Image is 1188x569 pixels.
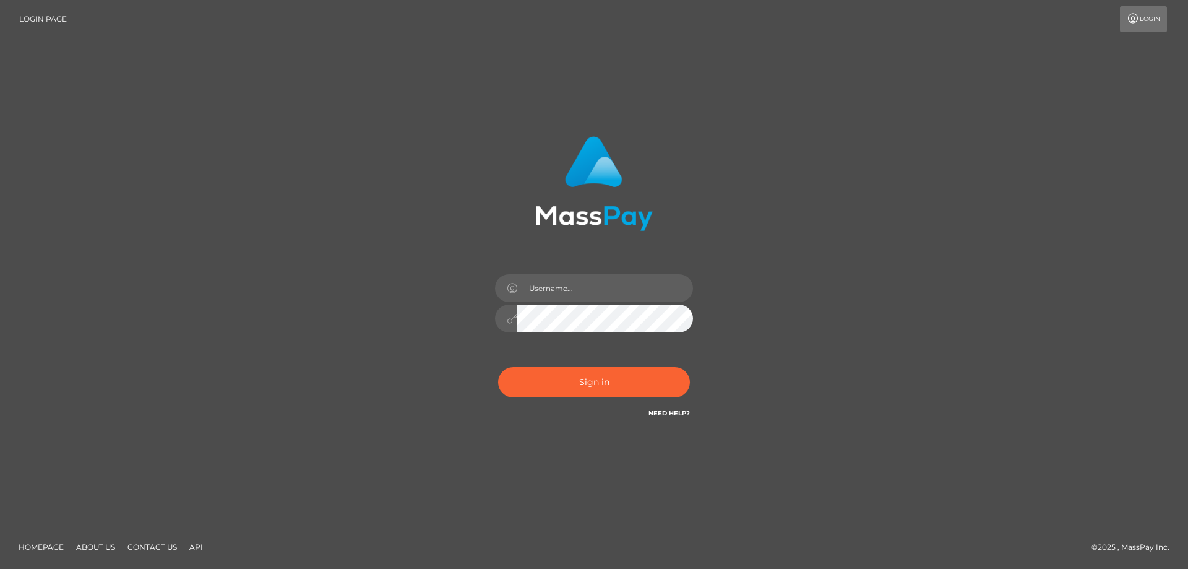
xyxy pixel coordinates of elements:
a: Homepage [14,537,69,557]
a: Login [1120,6,1167,32]
button: Sign in [498,367,690,397]
a: Need Help? [648,409,690,417]
a: API [184,537,208,557]
img: MassPay Login [535,136,653,231]
a: Contact Us [123,537,182,557]
input: Username... [517,274,693,302]
a: Login Page [19,6,67,32]
div: © 2025 , MassPay Inc. [1091,541,1179,554]
a: About Us [71,537,120,557]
